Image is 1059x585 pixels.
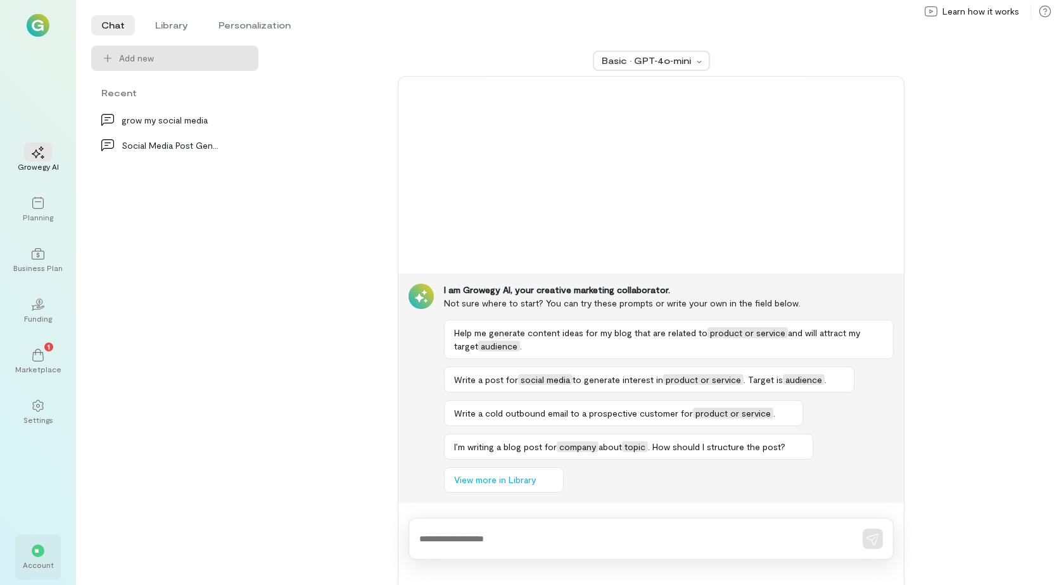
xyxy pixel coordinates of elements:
[91,86,258,99] div: Recent
[454,374,518,385] span: Write a post for
[663,374,744,385] span: product or service
[444,320,894,359] button: Help me generate content ideas for my blog that are related toproduct or serviceand will attract ...
[454,441,557,452] span: I’m writing a blog post for
[23,212,53,222] div: Planning
[24,313,52,324] div: Funding
[444,400,803,426] button: Write a cold outbound email to a prospective customer forproduct or service.
[454,327,707,338] span: Help me generate content ideas for my blog that are related to
[48,341,50,352] span: 1
[942,5,1019,18] span: Learn how it works
[454,408,693,418] span: Write a cold outbound email to a prospective customer for
[825,374,827,385] span: .
[444,434,813,460] button: I’m writing a blog post forcompanyabouttopic. How should I structure the post?
[648,441,785,452] span: . How should I structure the post?
[15,187,61,232] a: Planning
[15,136,61,182] a: Growegy AI
[15,389,61,435] a: Settings
[573,374,663,385] span: to generate interest in
[454,474,536,486] span: View more in Library
[91,15,135,35] li: Chat
[707,327,788,338] span: product or service
[15,339,61,384] a: Marketplace
[23,560,54,570] div: Account
[23,415,53,425] div: Settings
[13,263,63,273] div: Business Plan
[773,408,775,418] span: .
[444,296,894,310] div: Not sure where to start? You can try these prompts or write your own in the field below.
[622,441,648,452] span: topic
[208,15,301,35] li: Personalization
[444,367,854,393] button: Write a post forsocial mediato generate interest inproduct or service. Target isaudience.
[444,284,894,296] div: I am Growegy AI, your creative marketing collaborator.
[119,52,248,65] span: Add new
[122,113,220,127] div: grow my social media
[520,341,522,351] span: .
[602,54,693,67] div: Basic · GPT‑4o‑mini
[18,161,59,172] div: Growegy AI
[783,374,825,385] span: audience
[693,408,773,418] span: product or service
[15,288,61,334] a: Funding
[15,237,61,283] a: Business Plan
[518,374,573,385] span: social media
[744,374,783,385] span: . Target is
[122,139,220,152] div: Social Media Post Generation
[145,15,198,35] li: Library
[15,364,61,374] div: Marketplace
[478,341,520,351] span: audience
[557,441,599,452] span: company
[444,467,564,493] button: View more in Library
[599,441,622,452] span: about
